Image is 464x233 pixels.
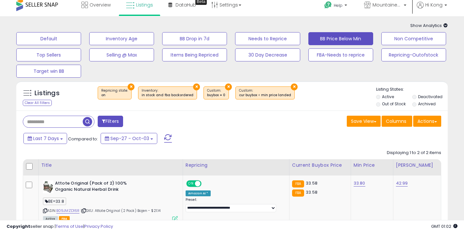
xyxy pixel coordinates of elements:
div: Amazon AI * [186,190,211,196]
div: Repricing [186,162,287,169]
button: Save View [347,116,381,127]
a: Hi Kong [417,2,447,16]
span: OFF [201,181,211,187]
button: Last 7 Days [23,133,67,144]
button: × [225,84,232,90]
a: Privacy Policy [84,223,113,229]
button: Repricing-Outofstock [381,48,446,61]
label: Deactivated [418,94,443,99]
span: Last 7 Days [33,135,59,142]
button: FBA-Needs to reprice [308,48,373,61]
span: Repricing state : [101,88,128,98]
div: Min Price [354,162,390,169]
span: ON [187,181,195,187]
span: Overview [90,2,111,8]
button: × [128,84,134,90]
button: BB Price Below Min [308,32,373,45]
button: Actions [413,116,441,127]
span: Columns [386,118,406,124]
span: 2025-10-11 01:02 GMT [431,223,457,229]
div: Clear All Filters [23,100,52,106]
div: buybox = 0 [207,93,225,97]
b: Attote Original (Pack of 2) 100% Organic Natural Herbal Drink [55,180,134,194]
button: Columns [382,116,412,127]
label: Out of Stock [382,101,406,107]
div: cur buybox < min price landed [239,93,291,97]
span: Listings [136,2,153,8]
div: [PERSON_NAME] [396,162,438,169]
button: Inventory Age [89,32,154,45]
img: 41zHSiuqJxL._SL40_.jpg [43,180,53,193]
span: BE=33.8 [43,198,66,205]
span: Hi Kong [425,2,443,8]
span: DataHub [176,2,196,8]
button: Top Sellers [16,48,81,61]
span: MountaineerBrand [373,2,402,8]
div: in stock and fba backordered [142,93,193,97]
span: Custom: [239,88,291,98]
small: FBA [292,189,304,197]
div: Displaying 1 to 2 of 2 items [387,150,441,156]
span: Help [334,3,343,8]
button: Selling @ Max [89,48,154,61]
span: 33.58 [306,180,317,186]
button: Non Competitive [381,32,446,45]
div: Title [41,162,180,169]
i: Get Help [324,1,332,9]
label: Archived [418,101,436,107]
button: Sep-27 - Oct-03 [101,133,157,144]
a: 42.99 [396,180,408,187]
span: Compared to: [68,136,98,142]
button: Needs to Reprice [235,32,300,45]
button: Default [16,32,81,45]
h5: Listings [35,89,60,98]
p: Listing States: [376,86,448,93]
span: | SKU: Attote Original (2 Pack) Bajen - $21.14 [81,208,161,213]
div: Current Buybox Price [292,162,348,169]
a: Terms of Use [56,223,83,229]
button: Target win BB [16,65,81,78]
button: × [193,84,200,90]
span: Sep-27 - Oct-03 [110,135,149,142]
button: 30 Day Decrease [235,48,300,61]
button: Filters [98,116,123,127]
div: seller snap | | [7,224,113,230]
label: Active [382,94,394,99]
span: Custom: [207,88,225,98]
a: B09JMZD16R [56,208,80,214]
span: 33.58 [306,189,317,195]
small: FBA [292,180,304,188]
button: × [291,84,298,90]
div: Preset: [186,198,284,212]
button: Items Being Repriced [162,48,227,61]
span: Show Analytics [410,22,448,29]
span: Inventory : [142,88,193,98]
button: BB Drop in 7d [162,32,227,45]
div: on [101,93,128,97]
a: 33.80 [354,180,365,187]
strong: Copyright [7,223,30,229]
